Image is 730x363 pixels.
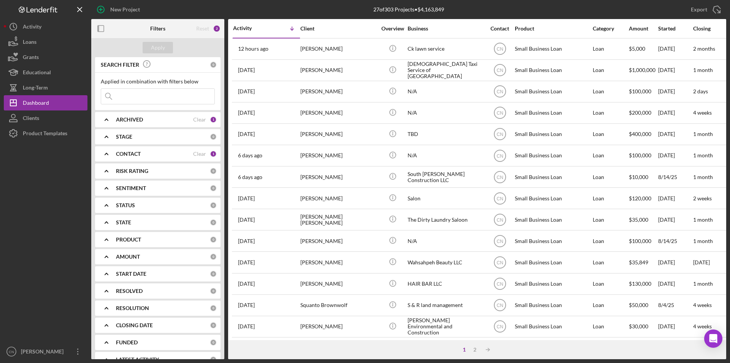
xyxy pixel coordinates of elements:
[408,209,484,230] div: The Dirty Laundry Saloon
[497,68,503,73] text: CN
[593,82,628,102] div: Loan
[300,146,376,166] div: [PERSON_NAME]
[497,153,503,158] text: CN
[629,274,657,294] div: $130,000
[116,168,148,174] b: RISK RATING
[4,80,87,95] a: Long-Term
[593,60,628,80] div: Loan
[658,317,692,337] div: [DATE]
[658,338,692,358] div: [DATE]
[658,124,692,144] div: [DATE]
[213,25,221,32] div: 2
[4,65,87,80] button: Educational
[593,209,628,230] div: Loan
[4,95,87,110] button: Dashboard
[4,344,87,359] button: CN[PERSON_NAME]
[193,151,206,157] div: Clear
[101,78,215,85] div: Applied in combination with filters below
[658,231,692,251] div: 8/14/25
[210,322,217,329] div: 0
[238,195,255,201] time: 2025-08-14 02:01
[238,238,255,244] time: 2025-08-13 16:42
[116,134,132,140] b: STAGE
[210,339,217,346] div: 0
[4,19,87,34] button: Activity
[210,253,217,260] div: 0
[459,347,470,353] div: 1
[300,295,376,315] div: Squanto Brownwolf
[693,67,713,73] time: 1 month
[300,26,376,32] div: Client
[238,152,262,158] time: 2025-08-14 19:20
[693,323,712,329] time: 4 weeks
[629,82,657,102] div: $100,000
[408,103,484,123] div: N/A
[408,82,484,102] div: N/A
[116,117,143,123] b: ARCHIVED
[486,26,514,32] div: Contact
[300,103,376,123] div: [PERSON_NAME]
[300,231,376,251] div: [PERSON_NAME]
[116,339,138,345] b: FUNDED
[629,209,657,230] div: $35,000
[9,350,14,354] text: CN
[515,26,591,32] div: Product
[23,34,36,51] div: Loans
[210,305,217,312] div: 0
[116,151,141,157] b: CONTACT
[593,252,628,272] div: Loan
[693,302,712,308] time: 4 weeks
[658,252,692,272] div: [DATE]
[693,280,713,287] time: 1 month
[497,217,503,222] text: CN
[515,103,591,123] div: Small Business Loan
[116,305,149,311] b: RESOLUTION
[143,42,173,53] button: Apply
[408,167,484,187] div: South [PERSON_NAME] Construction LLC
[23,50,39,67] div: Grants
[4,34,87,50] button: Loans
[91,2,148,17] button: New Project
[693,109,712,116] time: 4 weeks
[497,281,503,287] text: CN
[593,26,628,32] div: Category
[193,117,206,123] div: Clear
[116,237,141,243] b: PRODUCT
[210,150,217,157] div: 1
[497,303,503,308] text: CN
[515,317,591,337] div: Small Business Loan
[238,302,255,308] time: 2025-08-04 14:30
[19,344,68,361] div: [PERSON_NAME]
[683,2,726,17] button: Export
[116,254,140,260] b: AMOUNT
[210,61,217,68] div: 0
[497,324,503,329] text: CN
[408,252,484,272] div: Wahsahpeh Beauty LLC
[658,39,692,59] div: [DATE]
[408,146,484,166] div: N/A
[238,46,268,52] time: 2025-08-20 07:06
[497,89,503,94] text: CN
[629,39,657,59] div: $5,000
[408,295,484,315] div: S & R land management
[210,288,217,294] div: 0
[23,95,49,112] div: Dashboard
[233,25,267,31] div: Activity
[515,124,591,144] div: Small Business Loan
[693,195,712,201] time: 2 weeks
[408,317,484,337] div: [PERSON_NAME] Environmental and Construction
[238,323,255,329] time: 2025-08-01 14:07
[693,88,708,94] time: 2 days
[629,252,657,272] div: $35,849
[693,45,715,52] time: 2 months
[629,317,657,337] div: $30,000
[629,26,657,32] div: Amount
[629,146,657,166] div: $100,000
[497,196,503,201] text: CN
[497,260,503,265] text: CN
[373,6,444,13] div: 27 of 303 Projects • $4,163,849
[4,50,87,65] button: Grants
